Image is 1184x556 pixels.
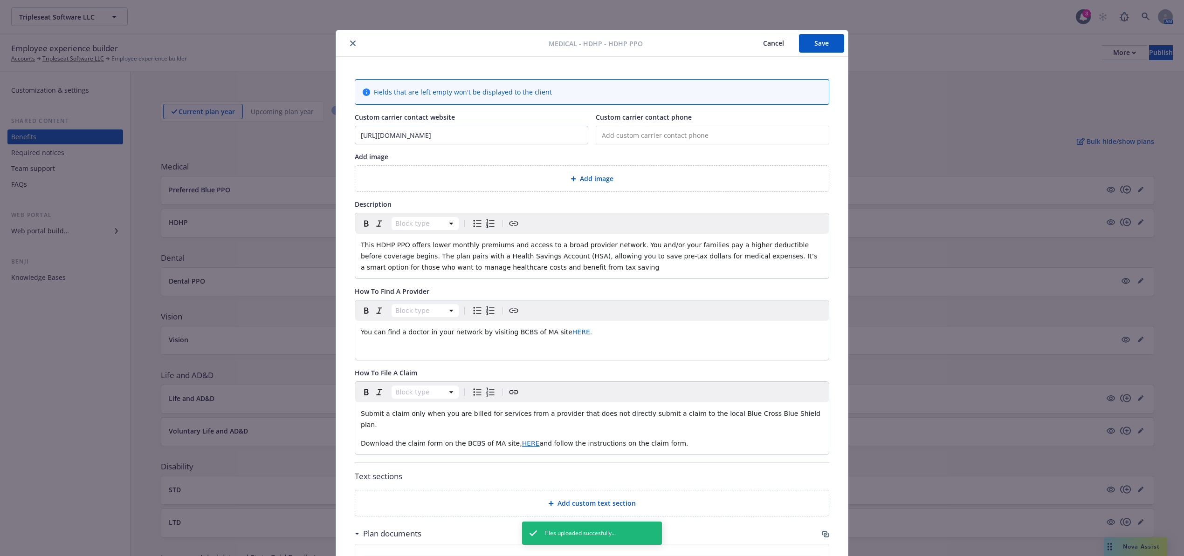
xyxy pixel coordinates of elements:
[373,304,386,317] button: Italic
[361,241,819,271] span: This HDHP PPO offers lower monthly premiums and access to a broad provider network. You and/or yo...
[507,386,520,399] button: Create link
[355,368,417,377] span: How To File A Claim
[355,528,421,540] div: Plan documents
[799,34,844,53] button: Save
[507,217,520,230] button: Create link
[355,165,829,192] div: Add image
[355,200,392,209] span: Description
[471,304,497,317] div: toggle group
[484,304,497,317] button: Numbered list
[361,410,822,428] span: Submit a claim only when you are billed for services from a provider that does not directly submi...
[544,529,616,537] span: Files uploaded succesfully...
[355,470,829,482] p: Text sections
[361,328,572,336] span: You can find a doctor in your network by visiting BCBS of MA site
[355,126,588,144] input: Add custom carrier contact website
[360,304,373,317] button: Bold
[549,39,643,48] span: Medical - HDHP - HDHP PPO
[392,386,459,399] button: Block type
[392,217,459,230] button: Block type
[373,386,386,399] button: Italic
[355,321,829,343] div: editable markdown
[580,174,613,183] span: Add image
[471,386,484,399] button: Bulleted list
[355,490,829,516] div: Add custom text section
[360,217,373,230] button: Bold
[522,440,540,447] a: HERE
[471,386,497,399] div: toggle group
[355,234,829,278] div: editable markdown
[355,402,829,454] div: editable markdown
[355,113,455,122] span: Custom carrier contact website
[596,126,829,144] input: Add custom carrier contact phone
[360,386,373,399] button: Bold
[374,87,552,97] span: Fields that are left empty won't be displayed to the client
[596,113,692,122] span: Custom carrier contact phone
[363,528,421,540] h3: Plan documents
[471,217,497,230] div: toggle group
[361,440,522,447] span: Download the claim form on the BCBS of MA site,
[355,152,388,161] span: Add image
[347,38,358,49] button: close
[572,328,592,336] a: HERE.
[355,287,429,296] span: How To Find A Provider
[373,217,386,230] button: Italic
[748,34,799,53] button: Cancel
[471,304,484,317] button: Bulleted list
[484,386,497,399] button: Numbered list
[392,304,459,317] button: Block type
[507,304,520,317] button: Create link
[540,440,688,447] span: and follow the instructions on the claim form.
[484,217,497,230] button: Numbered list
[558,498,636,508] span: Add custom text section
[471,217,484,230] button: Bulleted list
